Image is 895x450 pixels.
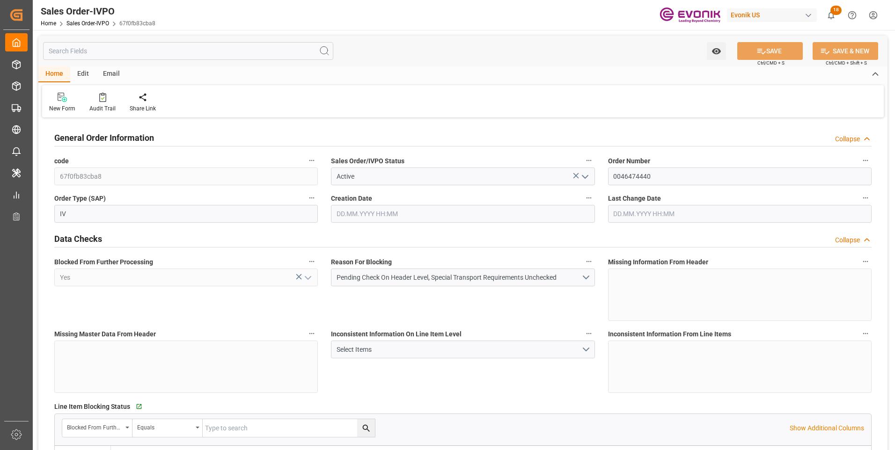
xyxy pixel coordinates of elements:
button: Blocked From Further Processing [306,255,318,268]
input: Search Fields [43,42,333,60]
span: Reason For Blocking [331,257,392,267]
div: Select Items [337,345,581,355]
div: Edit [70,66,96,82]
div: Audit Trail [89,104,116,113]
div: Collapse [835,235,860,245]
div: Email [96,66,127,82]
input: Type to search [203,419,375,437]
button: open menu [331,341,594,358]
button: Reason For Blocking [583,255,595,268]
span: Line Item Blocking Status [54,402,130,412]
h2: General Order Information [54,131,154,144]
span: Missing Master Data From Header [54,329,156,339]
span: 18 [830,6,842,15]
span: Inconsistent Information On Line Item Level [331,329,462,339]
button: Order Number [859,154,872,167]
button: open menu [707,42,726,60]
button: open menu [301,270,315,285]
div: Collapse [835,134,860,144]
button: Evonik US [727,6,821,24]
button: search button [357,419,375,437]
button: Creation Date [583,192,595,204]
h2: Data Checks [54,232,102,245]
button: Inconsistent Information On Line Item Level [583,327,595,340]
span: Ctrl/CMD + Shift + S [826,59,867,66]
img: Evonik-brand-mark-Deep-Purple-RGB.jpeg_1700498283.jpeg [660,7,720,23]
button: open menu [331,269,594,286]
a: Home [41,20,56,27]
span: Last Change Date [608,194,661,203]
span: Inconsistent Information From Line Items [608,329,731,339]
span: Sales Order/IVPO Status [331,156,404,166]
button: SAVE [737,42,803,60]
span: Order Type (SAP) [54,194,106,203]
div: Equals [137,421,192,432]
button: Missing Information From Header [859,255,872,268]
button: Sales Order/IVPO Status [583,154,595,167]
span: Ctrl/CMD + S [757,59,785,66]
span: Order Number [608,156,650,166]
div: Pending Check On Header Level, Special Transport Requirements Unchecked [337,273,581,283]
div: Blocked From Further Processing [67,421,122,432]
button: SAVE & NEW [813,42,878,60]
button: open menu [577,169,591,184]
button: Last Change Date [859,192,872,204]
div: New Form [49,104,75,113]
button: Missing Master Data From Header [306,327,318,340]
button: Inconsistent Information From Line Items [859,327,872,340]
div: Sales Order-IVPO [41,4,155,18]
div: Share Link [130,104,156,113]
input: DD.MM.YYYY HH:MM [608,205,872,223]
span: Missing Information From Header [608,257,708,267]
button: open menu [62,419,132,437]
div: Evonik US [727,8,817,22]
div: Home [38,66,70,82]
input: DD.MM.YYYY HH:MM [331,205,594,223]
button: code [306,154,318,167]
span: code [54,156,69,166]
a: Sales Order-IVPO [66,20,109,27]
p: Show Additional Columns [790,423,864,433]
button: Help Center [842,5,863,26]
button: open menu [132,419,203,437]
button: show 18 new notifications [821,5,842,26]
span: Blocked From Further Processing [54,257,153,267]
span: Creation Date [331,194,372,203]
button: Order Type (SAP) [306,192,318,204]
